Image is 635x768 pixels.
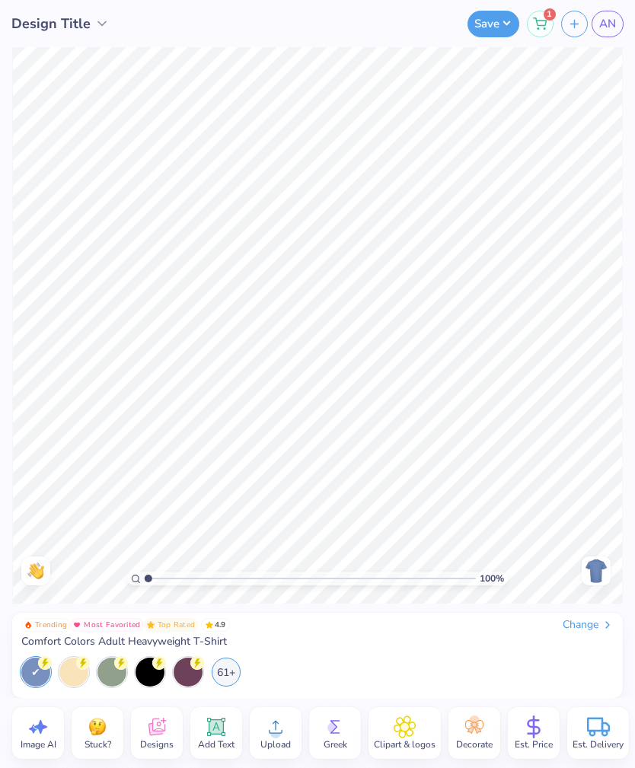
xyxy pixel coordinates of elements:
[198,738,235,750] span: Add Text
[584,559,608,583] img: Back
[563,618,614,632] div: Change
[21,618,70,632] button: Badge Button
[35,621,67,629] span: Trending
[70,618,143,632] button: Badge Button
[201,618,230,632] span: 4.9
[140,738,174,750] span: Designs
[467,11,519,37] button: Save
[573,738,624,750] span: Est. Delivery
[84,621,140,629] span: Most Favorited
[324,738,347,750] span: Greek
[85,738,111,750] span: Stuck?
[592,11,624,37] a: AN
[11,14,91,34] span: Design Title
[212,658,241,687] div: 61+
[599,15,616,33] span: AN
[515,738,553,750] span: Est. Price
[21,635,227,648] span: Comfort Colors Adult Heavyweight T-Shirt
[21,738,56,750] span: Image AI
[480,572,504,585] span: 100 %
[260,738,291,750] span: Upload
[374,738,436,750] span: Clipart & logos
[24,621,32,629] img: Trending sort
[73,621,81,629] img: Most Favorited sort
[86,715,109,738] img: Stuck?
[147,621,155,629] img: Top Rated sort
[456,738,493,750] span: Decorate
[158,621,196,629] span: Top Rated
[544,8,556,21] span: 1
[144,618,199,632] button: Badge Button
